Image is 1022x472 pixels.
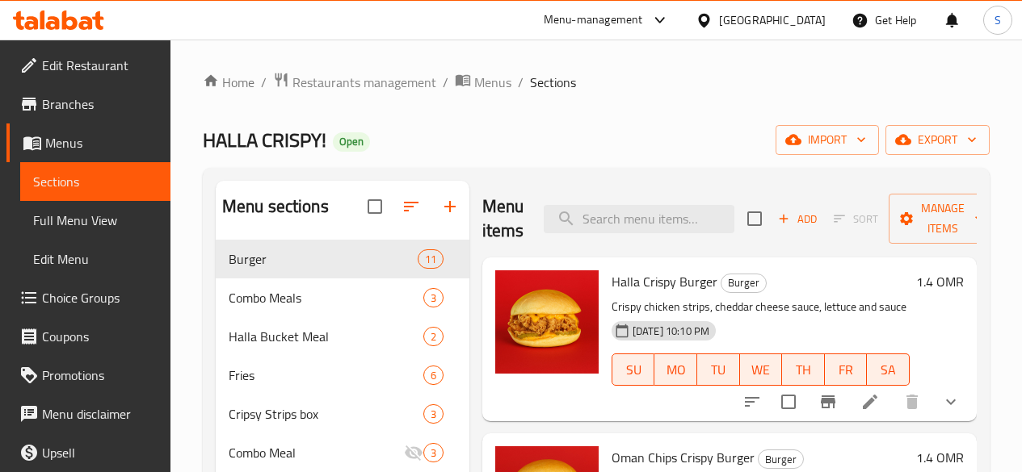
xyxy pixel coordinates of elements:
[418,252,443,267] span: 11
[823,207,889,232] span: Select section first
[626,324,716,339] span: [DATE] 10:10 PM
[867,353,910,386] button: SA
[831,358,861,382] span: FR
[203,73,254,92] a: Home
[941,392,961,411] svg: Show Choices
[932,382,970,421] button: show more
[229,327,423,346] span: Halla Bucket Meal
[474,73,511,92] span: Menus
[740,353,783,386] button: WE
[898,130,977,150] span: export
[619,358,649,382] span: SU
[424,329,443,345] span: 2
[825,353,868,386] button: FR
[423,288,444,307] div: items
[42,288,158,307] span: Choice Groups
[776,210,819,228] span: Add
[33,172,158,191] span: Sections
[222,194,329,219] h2: Menu sections
[759,450,803,469] span: Burger
[893,382,932,421] button: delete
[789,130,866,150] span: import
[661,358,691,382] span: MO
[261,73,267,92] li: /
[33,249,158,269] span: Edit Menu
[443,73,448,92] li: /
[333,135,370,148] span: Open
[42,56,158,75] span: Edit Restaurant
[873,358,903,382] span: SA
[772,385,805,419] span: Select to update
[544,10,643,30] div: Menu-management
[216,356,469,395] div: Fries6
[216,395,469,433] div: Cripsy Strips box3
[455,72,511,93] a: Menus
[789,358,818,382] span: TH
[42,327,158,346] span: Coupons
[772,207,823,232] span: Add item
[333,132,370,152] div: Open
[6,123,170,162] a: Menus
[697,353,740,386] button: TU
[654,353,697,386] button: MO
[423,404,444,424] div: items
[229,443,404,462] span: Combo Meal
[216,278,469,317] div: Combo Meals3
[42,443,158,462] span: Upsell
[747,358,776,382] span: WE
[518,73,524,92] li: /
[45,133,158,152] span: Menus
[916,270,964,293] h6: 1.4 OMR
[6,433,170,472] a: Upsell
[392,187,431,226] span: Sort sections
[758,449,804,469] div: Burger
[273,72,436,93] a: Restaurants management
[20,201,170,240] a: Full Menu View
[20,240,170,278] a: Edit Menu
[530,73,576,92] span: Sections
[292,73,436,92] span: Restaurants management
[33,211,158,230] span: Full Menu View
[721,274,767,293] div: Burger
[423,443,444,462] div: items
[772,207,823,232] button: Add
[6,46,170,85] a: Edit Restaurant
[738,202,772,236] span: Select section
[424,368,443,383] span: 6
[719,11,826,29] div: [GEOGRAPHIC_DATA]
[6,395,170,433] a: Menu disclaimer
[6,85,170,123] a: Branches
[6,317,170,356] a: Coupons
[229,404,423,424] span: Cripsy Strips box
[544,205,734,233] input: search
[423,327,444,346] div: items
[885,125,990,155] button: export
[431,187,469,226] button: Add section
[229,249,418,269] div: Burger
[424,445,443,461] span: 3
[216,433,469,472] div: Combo Meal3
[424,407,443,422] span: 3
[902,198,984,239] span: Manage items
[418,249,444,269] div: items
[42,404,158,424] span: Menu disclaimer
[216,317,469,356] div: Halla Bucket Meal2
[424,290,443,306] span: 3
[358,190,392,223] span: Select all sections
[776,125,879,155] button: import
[404,443,423,462] svg: Inactive section
[612,297,910,317] p: Crispy chicken strips, cheddar cheese sauce, lettuce and sauce
[495,270,599,374] img: Halla Crispy Burger
[889,194,997,244] button: Manage items
[809,382,847,421] button: Branch-specific-item
[612,445,755,470] span: Oman Chips Crispy Burger
[216,240,469,278] div: Burger11
[6,278,170,317] a: Choice Groups
[733,382,772,421] button: sort-choices
[229,365,423,385] span: Fries
[42,94,158,114] span: Branches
